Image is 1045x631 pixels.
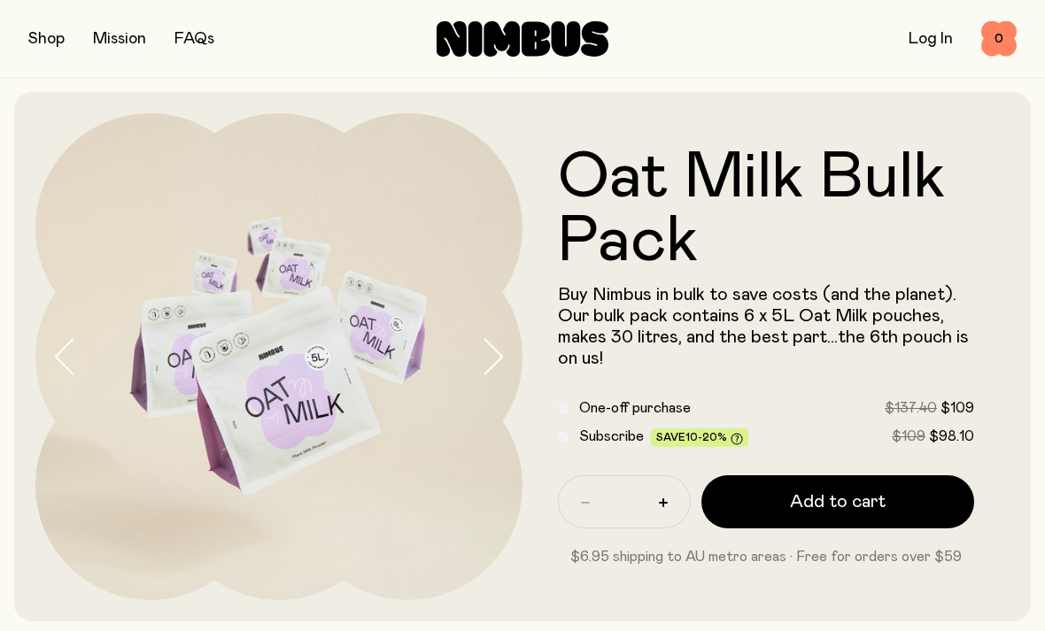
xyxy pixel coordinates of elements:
[701,475,974,528] button: Add to cart
[558,146,974,273] h1: Oat Milk Bulk Pack
[579,429,644,443] span: Subscribe
[685,432,727,442] span: 10-20%
[940,401,974,415] span: $109
[929,429,974,443] span: $98.10
[892,429,925,443] span: $109
[558,546,974,567] p: $6.95 shipping to AU metro areas · Free for orders over $59
[558,286,969,367] span: Buy Nimbus in bulk to save costs (and the planet). Our bulk pack contains 6 x 5L Oat Milk pouches...
[885,401,937,415] span: $137.40
[790,489,886,514] span: Add to cart
[909,31,953,47] a: Log In
[579,401,691,415] span: One-off purchase
[93,31,146,47] a: Mission
[174,31,214,47] a: FAQs
[656,432,743,445] span: Save
[981,21,1017,57] button: 0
